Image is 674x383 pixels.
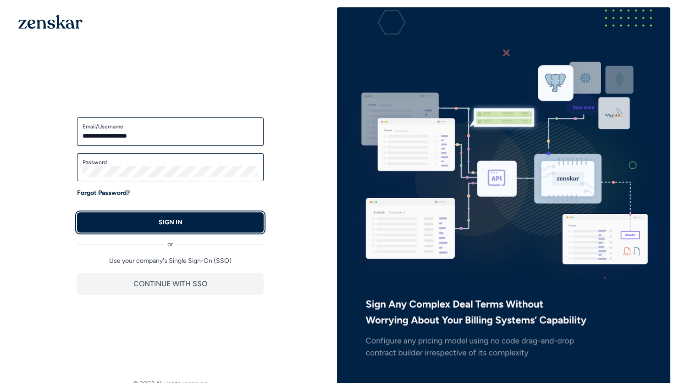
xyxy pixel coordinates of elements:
[77,256,264,266] p: Use your company's Single Sign-On (SSO)
[77,189,130,198] a: Forgot Password?
[18,15,83,29] img: 1OGAJ2xQqyY4LXKgY66KYq0eOWRCkrZdAb3gUhuVAqdWPZE9SRJmCz+oDMSn4zDLXe31Ii730ItAGKgCKgCCgCikA4Av8PJUP...
[77,212,264,233] button: SIGN IN
[159,218,182,227] p: SIGN IN
[77,273,264,295] button: CONTINUE WITH SSO
[83,159,258,166] label: Password
[83,123,258,130] label: Email/Username
[77,233,264,249] div: or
